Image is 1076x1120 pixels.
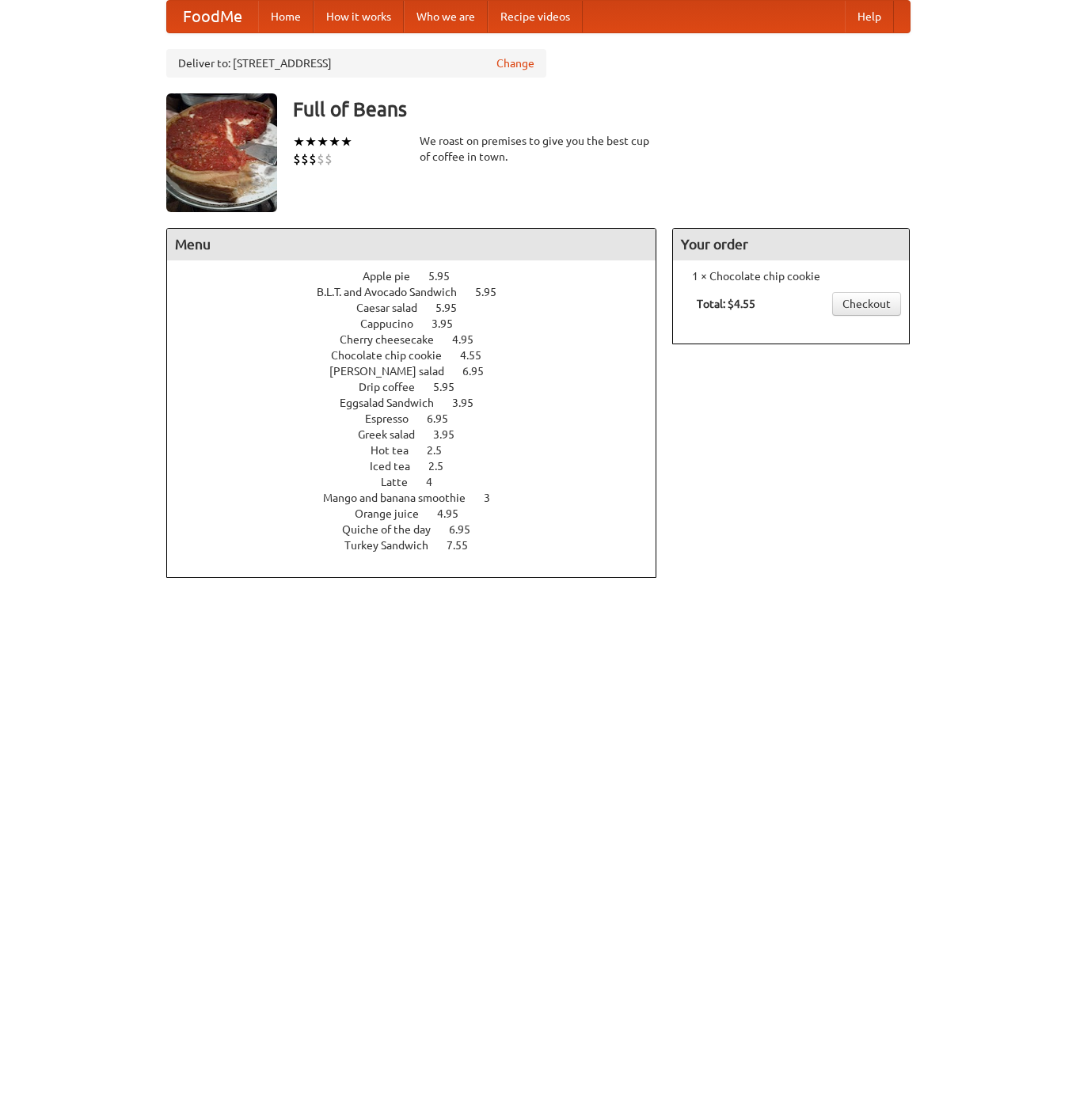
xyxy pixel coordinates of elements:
[452,333,489,346] span: 4.95
[447,539,484,552] span: 7.55
[426,476,448,488] span: 4
[381,476,462,488] a: Latte 4
[832,292,901,316] a: Checkout
[673,229,909,260] h4: Your order
[356,302,433,314] span: Caesar salad
[449,523,486,536] span: 6.95
[358,428,484,441] a: Greek salad 3.95
[420,133,657,165] div: We roast on premises to give you the best cup of coffee in town.
[437,507,474,520] span: 4.95
[697,298,755,310] b: Total: $4.55
[363,270,426,283] span: Apple pie
[340,133,352,150] li: ★
[358,428,431,441] span: Greek salad
[359,381,431,393] span: Drip coffee
[360,317,429,330] span: Cappucino
[166,49,546,78] div: Deliver to: [STREET_ADDRESS]
[342,523,500,536] a: Quiche of the day 6.95
[370,460,426,473] span: Iced tea
[329,365,460,378] span: [PERSON_NAME] salad
[344,539,497,552] a: Turkey Sandwich 7.55
[331,349,511,362] a: Chocolate chip cookie 4.55
[404,1,488,32] a: Who we are
[340,333,503,346] a: Cherry cheesecake 4.95
[360,317,482,330] a: Cappucino 3.95
[329,133,340,150] li: ★
[317,286,526,298] a: B.L.T. and Avocado Sandwich 5.95
[452,397,489,409] span: 3.95
[340,397,450,409] span: Eggsalad Sandwich
[433,428,470,441] span: 3.95
[342,523,447,536] span: Quiche of the day
[365,412,424,425] span: Espresso
[462,365,500,378] span: 6.95
[167,1,258,32] a: FoodMe
[365,412,477,425] a: Espresso 6.95
[355,507,435,520] span: Orange juice
[314,1,404,32] a: How it works
[435,302,473,314] span: 5.95
[331,349,458,362] span: Chocolate chip cookie
[344,539,444,552] span: Turkey Sandwich
[363,270,479,283] a: Apple pie 5.95
[323,492,519,504] a: Mango and banana smoothie 3
[496,55,534,71] a: Change
[427,444,458,457] span: 2.5
[484,492,506,504] span: 3
[381,476,424,488] span: Latte
[475,286,512,298] span: 5.95
[317,150,325,168] li: $
[460,349,497,362] span: 4.55
[305,133,317,150] li: ★
[681,268,901,284] li: 1 × Chocolate chip cookie
[293,93,911,125] h3: Full of Beans
[309,150,317,168] li: $
[325,150,333,168] li: $
[356,302,486,314] a: Caesar salad 5.95
[371,444,471,457] a: Hot tea 2.5
[428,270,466,283] span: 5.95
[301,150,309,168] li: $
[317,133,329,150] li: ★
[433,381,470,393] span: 5.95
[258,1,314,32] a: Home
[355,507,488,520] a: Orange juice 4.95
[167,229,656,260] h4: Menu
[845,1,894,32] a: Help
[329,365,513,378] a: [PERSON_NAME] salad 6.95
[340,333,450,346] span: Cherry cheesecake
[427,412,464,425] span: 6.95
[323,492,481,504] span: Mango and banana smoothie
[371,444,424,457] span: Hot tea
[359,381,484,393] a: Drip coffee 5.95
[370,460,473,473] a: Iced tea 2.5
[432,317,469,330] span: 3.95
[317,286,473,298] span: B.L.T. and Avocado Sandwich
[293,133,305,150] li: ★
[166,93,277,212] img: angular.jpg
[428,460,459,473] span: 2.5
[488,1,583,32] a: Recipe videos
[293,150,301,168] li: $
[340,397,503,409] a: Eggsalad Sandwich 3.95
